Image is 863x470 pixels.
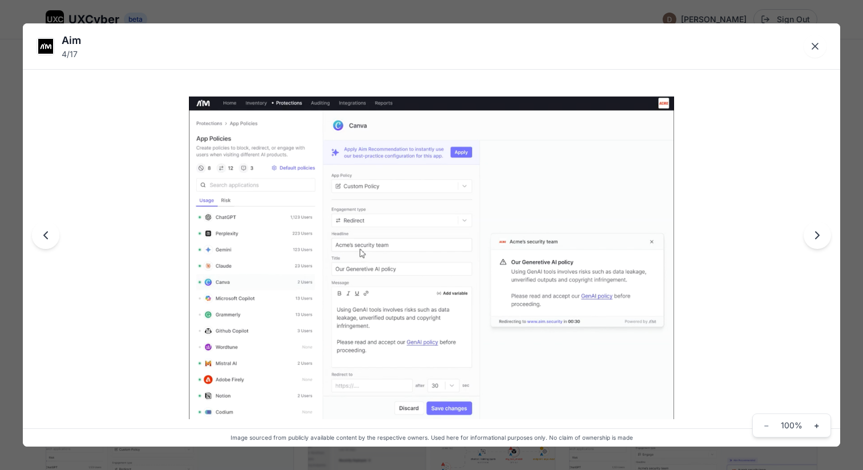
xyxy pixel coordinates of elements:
button: Previous image [32,222,59,249]
div: Image sourced from publicly available content by the respective owners. Used here for information... [23,428,840,447]
div: Aim [62,33,81,49]
span: − [764,420,769,431]
div: 4 / 17 [62,49,81,60]
button: Zoom in [810,419,824,432]
img: Aim logo [37,38,54,55]
img: Aim image 4 [189,97,674,419]
span: 100 % [778,420,805,431]
button: Close lightbox [804,35,826,58]
button: Zoom out [760,419,773,432]
span: + [814,420,820,431]
button: Next image [804,222,831,249]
